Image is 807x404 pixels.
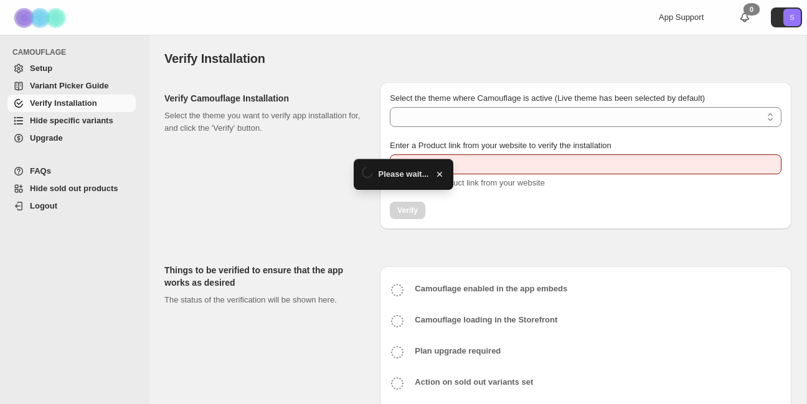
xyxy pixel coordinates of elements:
a: Setup [7,60,136,77]
span: Setup [30,63,52,73]
button: Avatar with initials S [771,7,802,27]
span: Please wait... [379,168,429,181]
span: Hide specific variants [30,116,113,125]
span: Logout [30,201,57,210]
span: Enter a valid product link from your website [390,178,545,187]
a: Verify Installation [7,95,136,112]
text: S [790,14,794,21]
span: Verify Installation [30,98,97,108]
span: Enter a Product link from your website to verify the installation [390,141,611,150]
span: Variant Picker Guide [30,81,108,90]
span: App Support [659,12,704,22]
p: Select the theme you want to verify app installation for, and click the 'Verify' button. [164,110,360,134]
span: Avatar with initials S [783,9,801,26]
span: Hide sold out products [30,184,118,193]
b: Camouflage loading in the Storefront [415,315,557,324]
span: CAMOUFLAGE [12,47,141,57]
a: Hide specific variants [7,112,136,129]
a: Variant Picker Guide [7,77,136,95]
b: Camouflage enabled in the app embeds [415,284,567,293]
a: Hide sold out products [7,180,136,197]
h2: Verify Camouflage Installation [164,92,360,105]
span: Verify Installation [164,52,265,65]
h2: Things to be verified to ensure that the app works as desired [164,264,360,289]
a: Logout [7,197,136,215]
p: The status of the verification will be shown here. [164,294,360,306]
div: 0 [743,3,760,16]
span: Select the theme where Camouflage is active (Live theme has been selected by default) [390,93,705,103]
span: FAQs [30,166,51,176]
img: Camouflage [10,1,72,35]
span: Upgrade [30,133,63,143]
b: Plan upgrade required [415,346,501,355]
a: 0 [739,11,751,24]
a: Upgrade [7,129,136,147]
a: FAQs [7,162,136,180]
